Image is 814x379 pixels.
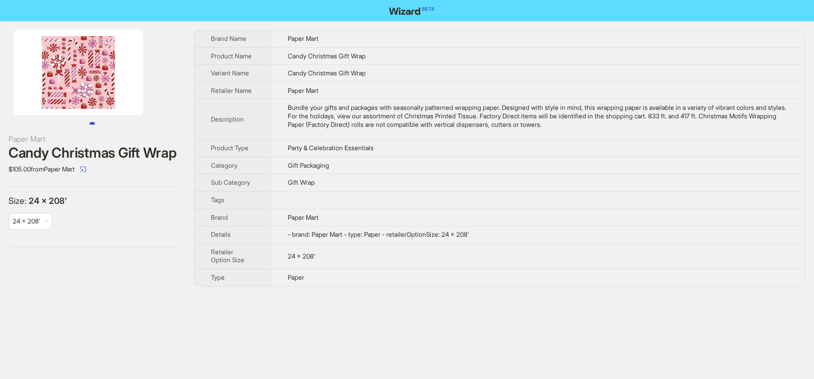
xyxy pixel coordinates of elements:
div: Paper Mart [8,133,176,145]
div: $105.00 from Paper Mart [8,161,176,178]
span: Gift Packaging [288,161,329,169]
span: 24 x 208' [29,195,67,206]
span: Brand [211,213,228,221]
span: Product Type [211,144,249,152]
button: Go to slide 1 [90,122,95,125]
span: 24 x 208' [13,217,40,225]
span: Product Name [211,52,252,60]
span: Tags [211,196,224,204]
span: Paper Mart [288,87,318,94]
span: Description [211,115,244,123]
span: Paper [288,273,304,281]
span: 24 x 208' [288,252,315,260]
span: Retailer Name [211,87,252,94]
div: Candy Christmas Gift Wrap [8,145,176,161]
span: Category [211,161,237,169]
span: Brand Name [211,35,246,42]
span: select [80,166,86,173]
div: Bundle your gifts and packages with seasonally patterned wrapping paper. Designed with style in m... [288,104,788,128]
span: Paper Mart [288,213,318,221]
span: Paper Mart [288,35,318,42]
span: Size : [8,195,29,206]
span: - brand: Paper Mart - type: Paper - retailerOptionSize: 24 x 208' [288,230,469,238]
span: Candy Christmas Gift Wrap [288,69,366,77]
span: Details [211,230,231,238]
span: Sub Category [211,178,250,186]
span: Retailer Option Size [211,248,244,264]
span: Gift Wrap [288,178,315,186]
img: Candy Christmas Gift Wrap Candy Christmas Gift Wrap image 1 [14,30,143,115]
span: Candy Christmas Gift Wrap [288,52,366,60]
span: Variant Name [211,69,249,77]
span: Type [211,273,225,281]
span: available [13,213,48,229]
span: Party & Celebration Essentials [288,144,374,152]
